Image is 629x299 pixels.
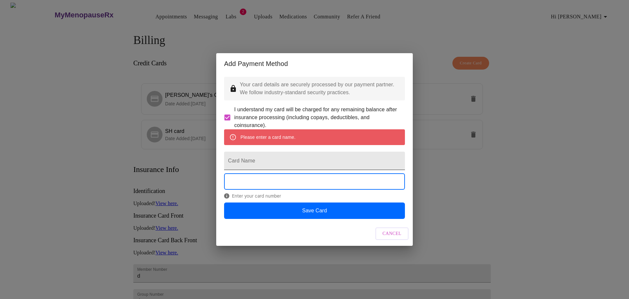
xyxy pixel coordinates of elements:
[240,131,295,143] div: Please enter a card name.
[383,230,402,238] span: Cancel
[375,227,409,240] button: Cancel
[234,106,400,129] span: I understand my card will be charged for any remaining balance after insurance processing (includ...
[224,193,405,199] span: Enter your card number
[224,58,405,69] h2: Add Payment Method
[224,203,405,219] button: Save Card
[240,81,400,96] p: Your card details are securely processed by our payment partner. We follow industry-standard secu...
[224,174,405,189] iframe: Secure Credit Card Form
